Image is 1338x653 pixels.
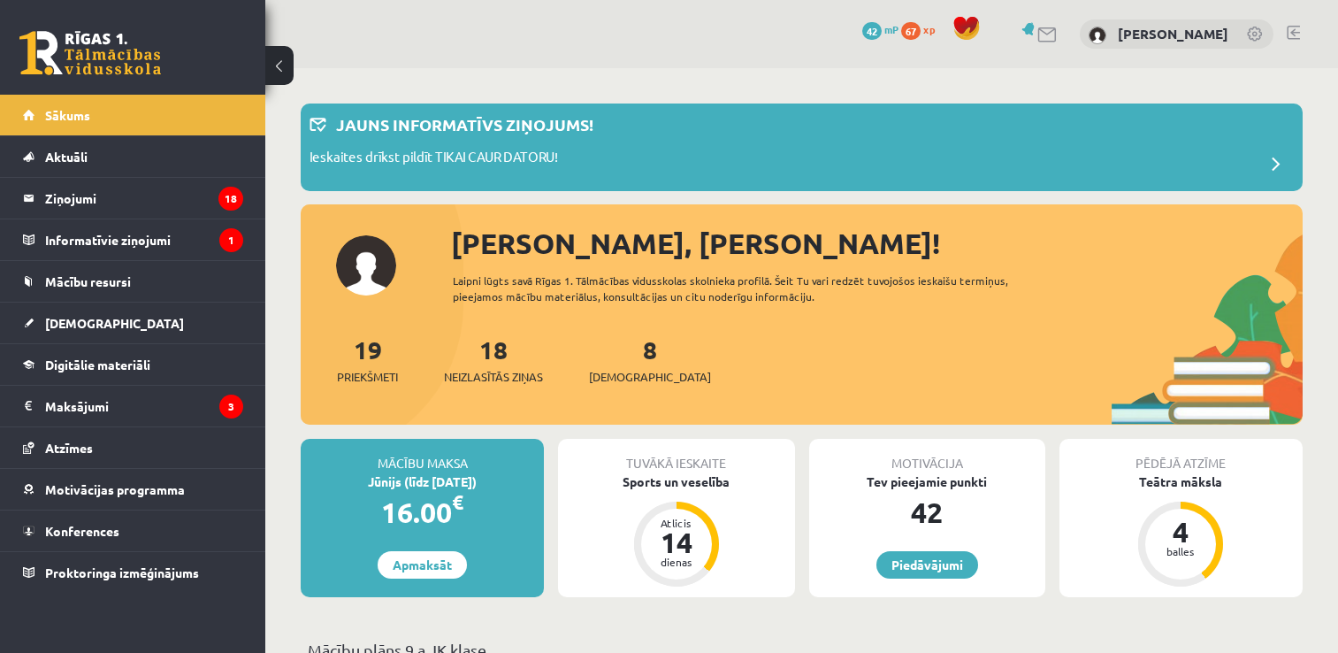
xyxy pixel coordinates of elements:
div: Sports un veselība [558,472,794,491]
div: Teātra māksla [1059,472,1303,491]
div: [PERSON_NAME], [PERSON_NAME]! [451,222,1303,265]
span: Aktuāli [45,149,88,165]
a: 19Priekšmeti [337,334,398,386]
span: xp [923,22,935,36]
div: Laipni lūgts savā Rīgas 1. Tālmācības vidusskolas skolnieka profilā. Šeit Tu vari redzēt tuvojošo... [453,273,1054,304]
i: 18 [218,187,243,211]
div: Atlicis [650,518,703,528]
div: Mācību maksa [301,439,544,472]
a: Ziņojumi18 [23,178,243,219]
span: Motivācijas programma [45,481,185,497]
span: Sākums [45,107,90,123]
span: Konferences [45,523,119,539]
div: Tev pieejamie punkti [809,472,1045,491]
a: Piedāvājumi [876,551,978,579]
a: Sākums [23,95,243,135]
a: Motivācijas programma [23,469,243,510]
div: balles [1154,546,1207,557]
a: [PERSON_NAME] [1118,25,1228,42]
img: Ivanda Kokina [1089,27,1106,44]
p: Jauns informatīvs ziņojums! [336,112,593,136]
a: Apmaksāt [378,551,467,579]
a: Mācību resursi [23,261,243,302]
a: Konferences [23,511,243,551]
p: Ieskaites drīkst pildīt TIKAI CAUR DATORU! [310,147,558,172]
legend: Informatīvie ziņojumi [45,219,243,260]
span: [DEMOGRAPHIC_DATA] [589,368,711,386]
a: Aktuāli [23,136,243,177]
div: Pēdējā atzīme [1059,439,1303,472]
span: 42 [862,22,882,40]
a: 42 mP [862,22,898,36]
a: Jauns informatīvs ziņojums! Ieskaites drīkst pildīt TIKAI CAUR DATORU! [310,112,1294,182]
span: Priekšmeti [337,368,398,386]
a: Maksājumi3 [23,386,243,426]
div: dienas [650,557,703,567]
div: Jūnijs (līdz [DATE]) [301,472,544,491]
a: Digitālie materiāli [23,344,243,385]
a: 67 xp [901,22,944,36]
a: Sports un veselība Atlicis 14 dienas [558,472,794,589]
a: Teātra māksla 4 balles [1059,472,1303,589]
span: [DEMOGRAPHIC_DATA] [45,315,184,331]
span: Atzīmes [45,440,93,456]
i: 3 [219,395,243,419]
span: Neizlasītās ziņas [444,368,543,386]
span: Mācību resursi [45,273,131,289]
legend: Ziņojumi [45,178,243,219]
a: 18Neizlasītās ziņas [444,334,543,386]
div: 42 [809,491,1045,534]
a: 8[DEMOGRAPHIC_DATA] [589,334,711,386]
span: 67 [901,22,921,40]
div: 16.00 [301,491,544,534]
div: Motivācija [809,439,1045,472]
div: Tuvākā ieskaite [558,439,794,472]
a: Atzīmes [23,427,243,468]
a: Proktoringa izmēģinājums [23,552,243,593]
a: [DEMOGRAPHIC_DATA] [23,303,243,343]
a: Informatīvie ziņojumi1 [23,219,243,260]
a: Rīgas 1. Tālmācības vidusskola [19,31,161,75]
span: € [452,489,463,515]
i: 1 [219,228,243,252]
div: 4 [1154,518,1207,546]
span: Proktoringa izmēģinājums [45,565,199,580]
legend: Maksājumi [45,386,243,426]
div: 14 [650,528,703,557]
span: Digitālie materiāli [45,357,150,373]
span: mP [884,22,898,36]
